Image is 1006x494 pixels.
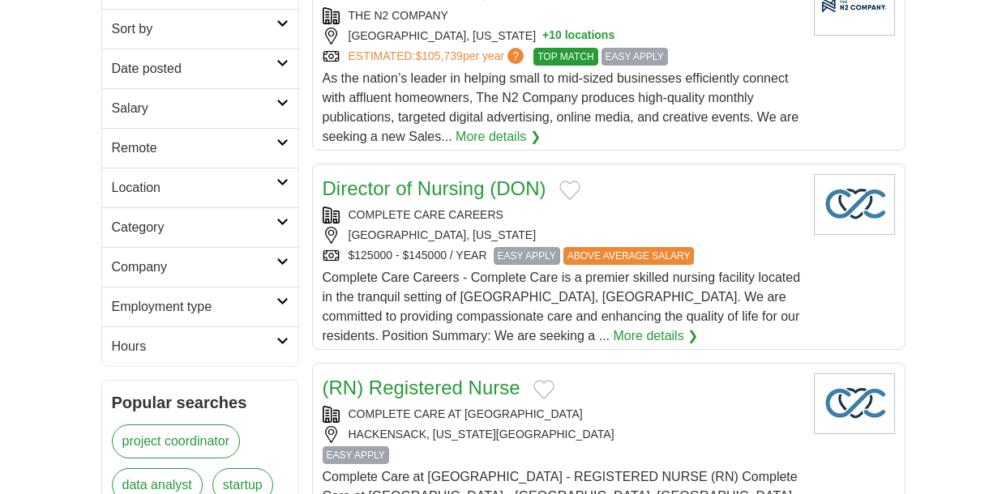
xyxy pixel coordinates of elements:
[102,168,298,207] a: Location
[456,127,541,147] a: More details ❯
[559,181,580,200] button: Add to favorite jobs
[112,178,276,198] h2: Location
[814,373,895,434] img: Company logo
[323,28,801,45] div: [GEOGRAPHIC_DATA], [US_STATE]
[102,326,298,366] a: Hours
[323,377,520,398] a: (RN) Registered Nurse
[563,247,695,265] span: ABOVE AVERAGE SALARY
[533,380,554,399] button: Add to favorite jobs
[102,9,298,49] a: Sort by
[102,128,298,168] a: Remote
[102,247,298,287] a: Company
[112,297,276,317] h2: Employment type
[323,446,389,464] span: EASY APPLY
[494,247,560,265] span: EASY APPLY
[323,270,801,343] span: Complete Care Careers - Complete Care is a premier skilled nursing facility located in the tranqu...
[102,88,298,128] a: Salary
[323,426,801,443] div: HACKENSACK, [US_STATE][GEOGRAPHIC_DATA]
[102,49,298,88] a: Date posted
[323,7,801,24] div: THE N2 COMPANY
[507,48,524,64] span: ?
[112,19,276,39] h2: Sort by
[112,424,241,458] a: project coordinator
[542,28,614,45] button: +10 locations
[613,326,698,346] a: More details ❯
[112,390,289,415] h2: Popular searches
[112,218,276,237] h2: Category
[323,227,801,244] div: [GEOGRAPHIC_DATA], [US_STATE]
[112,59,276,79] h2: Date posted
[323,71,799,143] span: As the nation’s leader in helping small to mid-sized businesses efficiently connect with affluent...
[112,138,276,158] h2: Remote
[102,207,298,247] a: Category
[814,174,895,235] img: Company logo
[323,207,801,224] div: COMPLETE CARE CAREERS
[323,177,546,199] a: Director of Nursing (DON)
[542,28,549,45] span: +
[601,48,668,66] span: EASY APPLY
[533,48,597,66] span: TOP MATCH
[323,247,801,265] div: $125000 - $145000 / YEAR
[112,258,276,277] h2: Company
[112,337,276,356] h2: Hours
[415,49,462,62] span: $105,739
[102,287,298,326] a: Employment type
[349,48,528,66] a: ESTIMATED:$105,739per year?
[323,406,801,423] div: COMPLETE CARE AT [GEOGRAPHIC_DATA]
[112,99,276,118] h2: Salary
